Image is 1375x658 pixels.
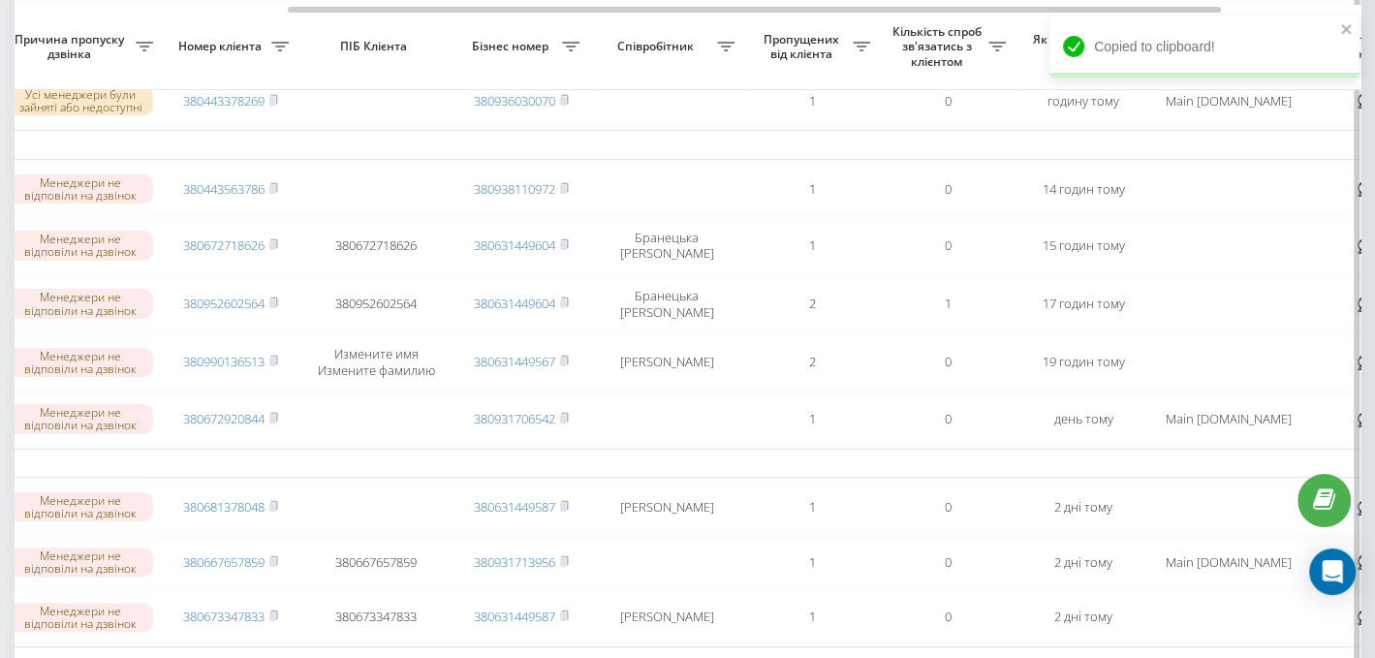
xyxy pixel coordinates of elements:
[1016,218,1151,272] td: 15 годин тому
[1151,537,1306,588] td: Main [DOMAIN_NAME]
[8,86,153,115] div: Усі менеджери були зайняті або недоступні
[463,39,562,54] span: Бізнес номер
[183,498,265,516] a: 380681378048
[474,353,555,370] a: 380631449567
[880,277,1016,331] td: 1
[1151,393,1306,445] td: Main [DOMAIN_NAME]
[589,277,744,331] td: Бранецька [PERSON_NAME]
[8,231,153,260] div: Менеджери не відповіли на дзвінок
[880,393,1016,445] td: 0
[474,608,555,625] a: 380631449587
[172,39,271,54] span: Номер клієнта
[298,277,453,331] td: 380952602564
[1016,393,1151,445] td: день тому
[744,76,880,127] td: 1
[744,537,880,588] td: 1
[1016,537,1151,588] td: 2 дні тому
[474,92,555,110] a: 380936030070
[1016,482,1151,533] td: 2 дні тому
[589,335,744,390] td: [PERSON_NAME]
[754,32,853,62] span: Пропущених від клієнта
[315,39,437,54] span: ПІБ Клієнта
[8,603,153,632] div: Менеджери не відповіли на дзвінок
[880,218,1016,272] td: 0
[183,180,265,198] a: 380443563786
[474,295,555,312] a: 380631449604
[1016,277,1151,331] td: 17 годин тому
[890,24,988,70] span: Кількість спроб зв'язатись з клієнтом
[183,295,265,312] a: 380952602564
[744,164,880,215] td: 1
[880,591,1016,642] td: 0
[1151,76,1306,127] td: Main [DOMAIN_NAME]
[8,174,153,204] div: Менеджери не відповіли на дзвінок
[744,482,880,533] td: 1
[1049,16,1359,78] div: Copied to clipboard!
[1340,21,1354,40] button: close
[183,608,265,625] a: 380673347833
[744,277,880,331] td: 2
[183,353,265,370] a: 380990136513
[1016,76,1151,127] td: годину тому
[1016,164,1151,215] td: 14 годин тому
[8,492,153,521] div: Менеджери не відповіли на дзвінок
[880,482,1016,533] td: 0
[880,164,1016,215] td: 0
[474,553,555,571] a: 380931713956
[8,32,136,62] span: Причина пропуску дзвінка
[880,537,1016,588] td: 0
[1309,548,1356,595] div: Open Intercom Messenger
[8,348,153,377] div: Менеджери не відповіли на дзвінок
[8,289,153,318] div: Менеджери не відповіли на дзвінок
[298,591,453,642] td: 380673347833
[474,180,555,198] a: 380938110972
[589,482,744,533] td: [PERSON_NAME]
[880,76,1016,127] td: 0
[474,410,555,427] a: 380931706542
[1031,32,1136,62] span: Як довго дзвінок втрачено
[474,236,555,254] a: 380631449604
[474,498,555,516] a: 380631449587
[8,404,153,433] div: Менеджери не відповіли на дзвінок
[8,548,153,577] div: Менеджери не відповіли на дзвінок
[589,591,744,642] td: [PERSON_NAME]
[183,553,265,571] a: 380667657859
[599,39,717,54] span: Співробітник
[183,410,265,427] a: 380672920844
[298,335,453,390] td: Измените имя Измените фамилию
[183,236,265,254] a: 380672718626
[1016,335,1151,390] td: 19 годин тому
[298,537,453,588] td: 380667657859
[880,335,1016,390] td: 0
[744,393,880,445] td: 1
[744,335,880,390] td: 2
[183,92,265,110] a: 380443378269
[744,218,880,272] td: 1
[298,218,453,272] td: 380672718626
[744,591,880,642] td: 1
[589,218,744,272] td: Бранецька [PERSON_NAME]
[1016,591,1151,642] td: 2 дні тому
